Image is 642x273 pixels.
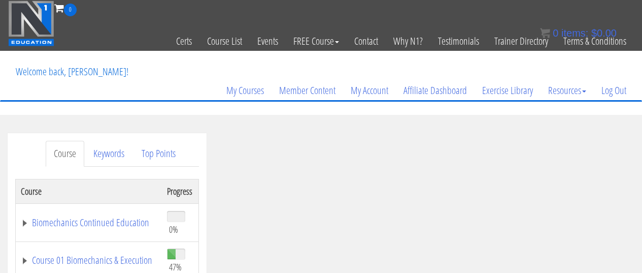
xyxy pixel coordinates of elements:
[396,66,475,115] a: Affiliate Dashboard
[272,66,343,115] a: Member Content
[540,66,594,115] a: Resources
[553,27,558,39] span: 0
[540,27,617,39] a: 0 items: $0.00
[250,16,286,66] a: Events
[286,16,347,66] a: FREE Course
[168,16,199,66] a: Certs
[556,16,634,66] a: Terms & Conditions
[21,255,157,265] a: Course 01 Biomechanics & Execution
[64,4,77,16] span: 0
[591,27,597,39] span: $
[169,261,182,272] span: 47%
[343,66,396,115] a: My Account
[133,141,184,167] a: Top Points
[199,16,250,66] a: Course List
[219,66,272,115] a: My Courses
[540,28,550,38] img: icon11.png
[85,141,132,167] a: Keywords
[561,27,588,39] span: items:
[16,179,162,203] th: Course
[430,16,487,66] a: Testimonials
[21,218,157,228] a: Biomechanics Continued Education
[487,16,556,66] a: Trainer Directory
[54,1,77,15] a: 0
[162,179,199,203] th: Progress
[594,66,634,115] a: Log Out
[591,27,617,39] bdi: 0.00
[169,224,178,235] span: 0%
[8,1,54,46] img: n1-education
[46,141,84,167] a: Course
[475,66,540,115] a: Exercise Library
[386,16,430,66] a: Why N1?
[347,16,386,66] a: Contact
[8,51,136,92] p: Welcome back, [PERSON_NAME]!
